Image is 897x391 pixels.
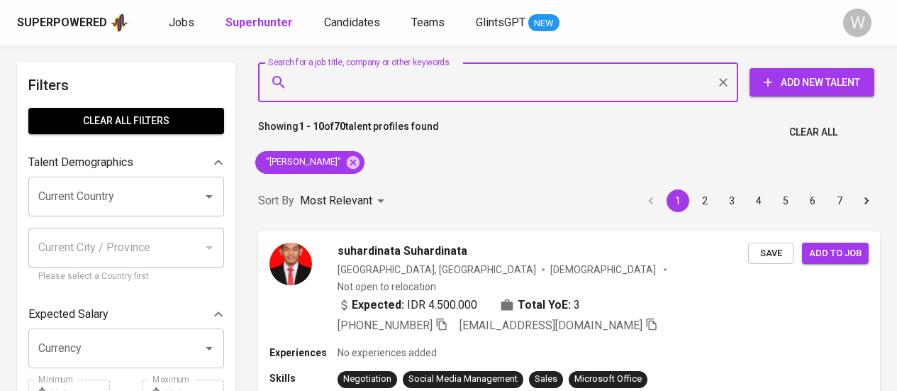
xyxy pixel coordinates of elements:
div: Microsoft Office [574,373,642,386]
button: Open [199,338,219,358]
button: Go to next page [855,189,878,212]
span: GlintsGPT [476,16,525,29]
a: Superpoweredapp logo [17,12,129,33]
span: [EMAIL_ADDRESS][DOMAIN_NAME] [459,319,642,332]
span: Add New Talent [761,74,863,92]
button: Go to page 2 [693,189,716,212]
button: Go to page 5 [774,189,797,212]
div: Superpowered [17,15,107,31]
button: Save [748,243,793,265]
a: Candidates [324,14,383,32]
p: Please select a Country first [38,270,214,284]
a: GlintsGPT NEW [476,14,559,32]
div: Most Relevant [300,188,389,214]
b: Expected: [352,297,404,314]
button: Go to page 3 [720,189,743,212]
button: Clear [713,72,733,92]
span: 3 [574,297,580,314]
span: Jobs [169,16,194,29]
button: Add to job [802,243,869,265]
a: Teams [411,14,447,32]
div: Expected Salary [28,300,224,329]
span: NEW [528,16,559,31]
a: Superhunter [225,14,296,32]
button: Go to page 6 [801,189,824,212]
div: Sales [535,373,557,386]
span: Candidates [324,16,380,29]
b: Superhunter [225,16,293,29]
span: [PHONE_NUMBER] [338,319,433,332]
b: 70 [334,121,345,132]
img: app logo [110,12,129,33]
div: Talent Demographics [28,148,224,177]
p: Skills [269,371,338,385]
button: page 1 [667,189,689,212]
p: Showing of talent profiles found [258,119,439,145]
span: Clear All [789,123,837,141]
a: Jobs [169,14,197,32]
button: Clear All filters [28,108,224,134]
button: Clear All [784,119,843,145]
p: Not open to relocation [338,280,436,294]
b: Total YoE: [518,297,571,314]
span: Teams [411,16,445,29]
p: Most Relevant [300,192,372,209]
span: "[PERSON_NAME]" [255,155,350,169]
button: Add New Talent [750,68,874,97]
div: Negotiation [343,373,391,386]
p: No experiences added [338,346,437,360]
div: "[PERSON_NAME]" [255,151,364,174]
img: ddd47bc624aadc6039976ae492e0bf26.jpg [269,243,312,285]
button: Go to page 4 [747,189,770,212]
span: Add to job [809,246,862,262]
p: Sort By [258,192,294,209]
span: suhardinata Suhardinata [338,243,467,260]
button: Open [199,187,219,206]
h6: Filters [28,74,224,97]
div: IDR 4.500.000 [338,297,477,314]
span: Save [755,246,786,262]
p: Expected Salary [28,306,108,323]
div: Social Media Management [408,373,518,386]
button: Go to page 7 [828,189,851,212]
span: Clear All filters [40,112,213,130]
nav: pagination navigation [637,189,880,212]
span: [DEMOGRAPHIC_DATA] [550,263,658,277]
p: Experiences [269,346,338,360]
div: [GEOGRAPHIC_DATA], [GEOGRAPHIC_DATA] [338,263,536,277]
div: W [843,9,871,37]
p: Talent Demographics [28,154,133,171]
b: 1 - 10 [299,121,324,132]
